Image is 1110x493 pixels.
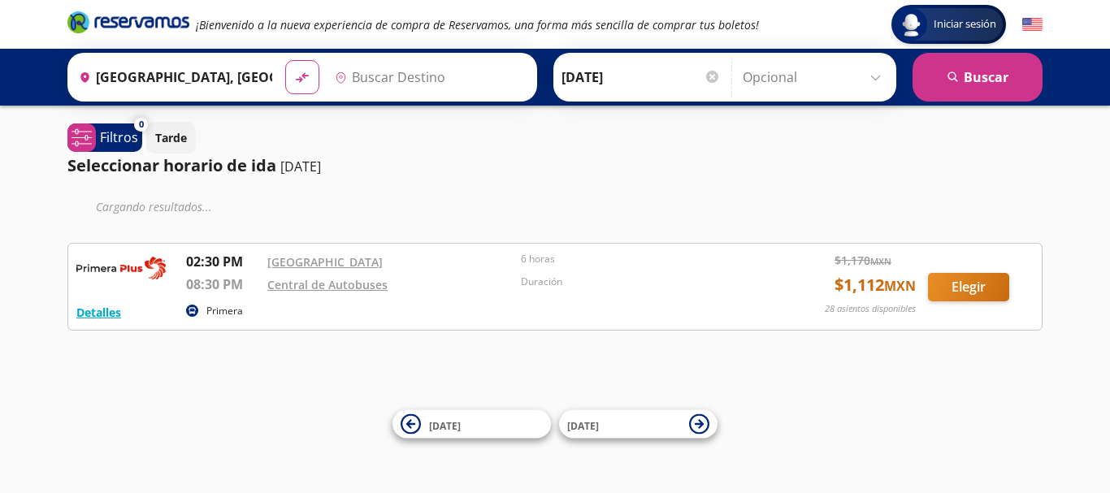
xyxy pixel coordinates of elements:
a: Central de Autobuses [267,277,388,292]
input: Buscar Destino [328,57,528,97]
input: Buscar Origen [72,57,272,97]
i: Brand Logo [67,10,189,34]
span: [DATE] [567,418,599,432]
button: 0Filtros [67,123,142,152]
p: Tarde [155,129,187,146]
span: $ 1,170 [835,252,891,269]
p: 6 horas [521,252,766,266]
a: Brand Logo [67,10,189,39]
em: ¡Bienvenido a la nueva experiencia de compra de Reservamos, una forma más sencilla de comprar tus... [196,17,759,32]
p: 08:30 PM [186,275,259,294]
p: [DATE] [280,157,321,176]
button: [DATE] [559,410,718,439]
p: 02:30 PM [186,252,259,271]
span: [DATE] [429,418,461,432]
input: Opcional [743,57,888,97]
span: $ 1,112 [835,273,916,297]
input: Elegir Fecha [562,57,721,97]
span: Iniciar sesión [927,16,1003,32]
p: 28 asientos disponibles [825,302,916,316]
button: Detalles [76,304,121,321]
span: 0 [139,118,144,132]
button: [DATE] [392,410,551,439]
p: Primera [206,304,243,318]
button: Buscar [913,53,1043,102]
em: Cargando resultados ... [96,199,212,214]
img: RESERVAMOS [76,252,166,284]
small: MXN [884,277,916,295]
button: English [1022,15,1043,35]
button: Elegir [928,273,1009,301]
p: Filtros [100,128,138,147]
small: MXN [870,255,891,267]
button: Tarde [146,122,196,154]
p: Seleccionar horario de ida [67,154,276,178]
p: Duración [521,275,766,289]
a: [GEOGRAPHIC_DATA] [267,254,383,270]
